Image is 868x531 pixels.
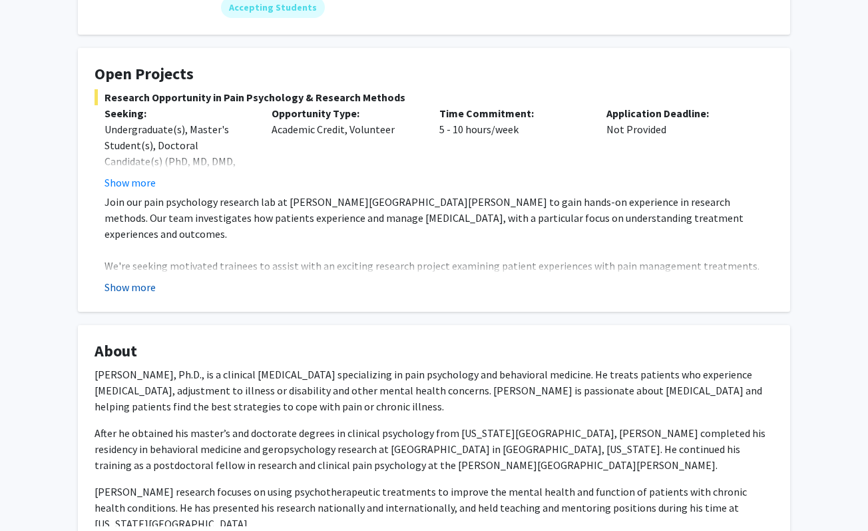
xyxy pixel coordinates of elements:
p: Opportunity Type: [272,105,419,121]
p: After he obtained his master’s and doctorate degrees in clinical psychology from [US_STATE][GEOGR... [95,425,773,473]
p: Seeking: [105,105,252,121]
p: [PERSON_NAME], Ph.D., is a clinical [MEDICAL_DATA] specializing in pain psychology and behavioral... [95,366,773,414]
div: Not Provided [596,105,763,191]
p: Application Deadline: [606,105,754,121]
div: Undergraduate(s), Master's Student(s), Doctoral Candidate(s) (PhD, MD, DMD, PharmD, etc.), Postdo... [105,121,252,233]
iframe: Chat [10,471,57,521]
h4: Open Projects [95,65,773,84]
div: Academic Credit, Volunteer [262,105,429,191]
button: Show more [105,279,156,295]
p: Time Commitment: [439,105,586,121]
h4: About [95,342,773,361]
div: 5 - 10 hours/week [429,105,596,191]
p: Join our pain psychology research lab at [PERSON_NAME][GEOGRAPHIC_DATA][PERSON_NAME] to gain hand... [105,194,773,242]
span: Research Opportunity in Pain Psychology & Research Methods [95,89,773,105]
button: Show more [105,175,156,191]
p: We're seeking motivated trainees to assist with an exciting research project examining patient ex... [105,258,773,290]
